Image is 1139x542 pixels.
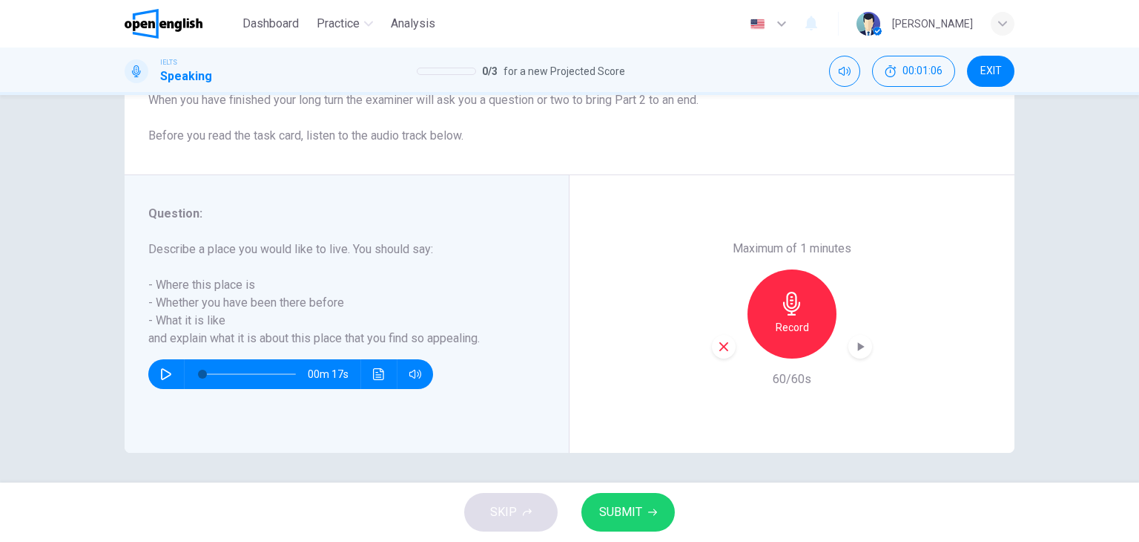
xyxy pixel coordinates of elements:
[748,19,767,30] img: en
[237,10,305,37] button: Dashboard
[125,9,237,39] a: OpenEnglish logo
[367,359,391,389] button: Click to see the audio transcription
[148,205,527,223] h6: Question :
[160,57,177,68] span: IELTS
[892,15,973,33] div: [PERSON_NAME]
[967,56,1014,87] button: EXIT
[391,15,435,33] span: Analysis
[829,56,860,87] div: Mute
[311,10,379,37] button: Practice
[872,56,955,87] button: 00:01:06
[317,15,360,33] span: Practice
[148,241,527,347] h6: Describe a place you would like to live. You should say: - Where this place is - Whether you have...
[242,15,299,33] span: Dashboard
[385,10,441,37] button: Analysis
[773,370,811,388] h6: 60/60s
[160,68,212,85] h1: Speaking
[308,359,360,389] span: 00m 17s
[980,65,1002,77] span: EXIT
[902,65,942,77] span: 00:01:06
[504,62,625,80] span: for a new Projected Score
[856,12,880,36] img: Profile picture
[581,493,675,532] button: SUBMIT
[872,56,955,87] div: Hide
[599,502,642,523] span: SUBMIT
[125,9,202,39] img: OpenEnglish logo
[733,240,851,258] h6: Maximum of 1 minutes
[482,62,498,80] span: 0 / 3
[776,319,809,336] h6: Record
[747,270,836,359] button: Record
